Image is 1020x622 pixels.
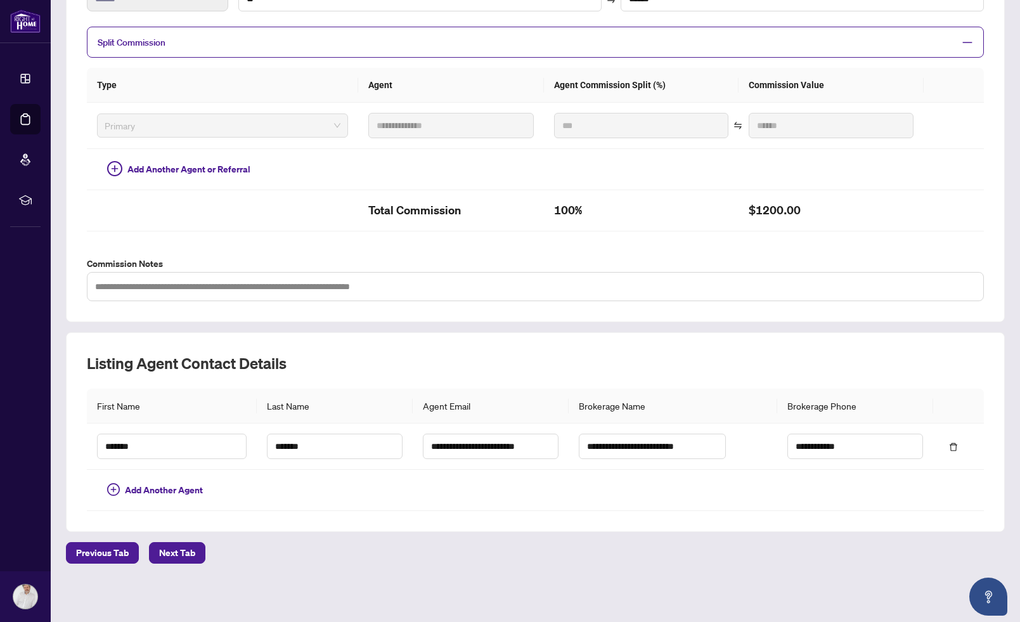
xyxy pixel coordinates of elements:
button: Add Another Agent [97,480,213,500]
button: Next Tab [149,542,205,564]
h2: Listing Agent Contact Details [87,353,984,373]
th: Type [87,68,358,103]
h2: $1200.00 [749,200,913,221]
span: plus-circle [107,483,120,496]
th: Agent [358,68,543,103]
label: Commission Notes [87,257,984,271]
span: Previous Tab [76,543,129,563]
th: Brokerage Phone [777,389,933,424]
th: First Name [87,389,257,424]
h2: 100% [554,200,728,221]
span: plus-circle [107,161,122,176]
button: Previous Tab [66,542,139,564]
span: Add Another Agent [125,483,203,497]
img: logo [10,10,41,33]
th: Agent Commission Split (%) [544,68,739,103]
span: Next Tab [159,543,195,563]
th: Brokerage Name [569,389,777,424]
th: Agent Email [413,389,569,424]
button: Add Another Agent or Referral [97,159,261,179]
span: minus [962,37,973,48]
span: Add Another Agent or Referral [127,162,250,176]
span: delete [949,443,958,451]
th: Last Name [257,389,413,424]
img: Profile Icon [13,585,37,609]
button: Open asap [969,578,1007,616]
span: Split Commission [98,37,165,48]
h2: Total Commission [368,200,533,221]
span: swap [733,121,742,130]
th: Commission Value [739,68,924,103]
span: Primary [105,116,340,135]
div: Split Commission [87,27,984,58]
